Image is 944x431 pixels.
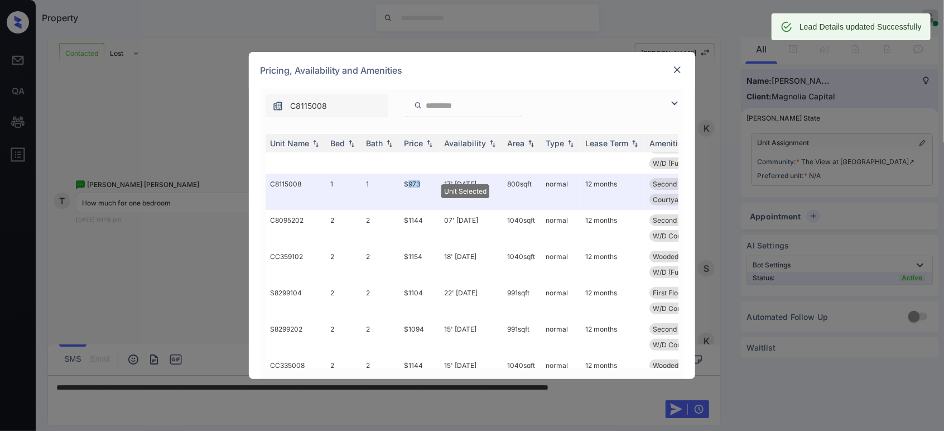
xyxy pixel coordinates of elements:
div: Price [404,138,423,148]
td: $1154 [399,246,440,282]
div: Unit Name [270,138,309,148]
td: C8115008 [266,174,326,210]
td: 2 [362,355,399,391]
td: 991 sqft [503,319,541,355]
div: Bed [330,138,345,148]
td: 1 [362,174,399,210]
td: normal [541,282,581,319]
td: 12 months [581,210,645,246]
td: 12 months [581,319,645,355]
td: $1094 [399,319,440,355]
img: sorting [487,140,498,147]
img: sorting [424,140,435,147]
td: $1149 [399,137,440,174]
td: 12 months [581,355,645,391]
td: normal [541,137,581,174]
img: icon-zuma [668,97,681,110]
img: sorting [384,140,395,147]
span: W/D Connections [653,341,708,349]
span: W/D Connections [653,232,708,240]
div: Lead Details updated Successfully [799,17,922,37]
td: CC335008 [266,355,326,391]
td: 1 [326,174,362,210]
td: 2 [326,319,362,355]
td: 12 months [581,174,645,210]
td: 2 [362,246,399,282]
td: C8095202 [266,210,326,246]
span: Second Floor [653,180,695,188]
img: close [672,64,683,75]
td: 13' [DATE] [440,137,503,174]
td: 1040 sqft [503,246,541,282]
td: 2 [326,137,362,174]
td: 2 [326,282,362,319]
td: 2 [362,282,399,319]
td: 12 months [581,282,645,319]
td: 2 [326,355,362,391]
td: 15' [DATE] [440,355,503,391]
img: sorting [629,140,640,147]
td: 2 [326,210,362,246]
div: Pricing, Availability and Amenities [249,52,695,89]
img: sorting [346,140,357,147]
img: icon-zuma [414,100,422,111]
img: sorting [526,140,537,147]
span: W/D (Full Sized... [653,268,706,276]
img: sorting [565,140,576,147]
td: normal [541,246,581,282]
td: 22' [DATE] [440,282,503,319]
td: 12 months [581,137,645,174]
div: Amenities [649,138,687,148]
span: W/D Connections [653,304,708,313]
img: icon-zuma [272,100,283,112]
td: 18' [DATE] [440,246,503,282]
span: Second Floor [653,216,695,224]
td: 2 [362,210,399,246]
span: First Floor [653,289,685,297]
td: 1040 sqft [503,137,541,174]
span: Wooded View [653,361,696,370]
div: Area [507,138,524,148]
td: S8299104 [266,282,326,319]
td: 2 [362,319,399,355]
td: $1104 [399,282,440,319]
span: C8115008 [290,100,327,112]
td: 800 sqft [503,174,541,210]
td: 2 [362,137,399,174]
td: normal [541,174,581,210]
span: Courtyard view [653,195,702,204]
td: 17' [DATE] [440,174,503,210]
td: 07' [DATE] [440,210,503,246]
td: 2 [326,246,362,282]
td: 12 months [581,246,645,282]
td: normal [541,210,581,246]
td: 991 sqft [503,282,541,319]
div: Type [546,138,564,148]
td: 1040 sqft [503,210,541,246]
td: 15' [DATE] [440,319,503,355]
div: Bath [366,138,383,148]
td: CC359102 [266,246,326,282]
img: sorting [310,140,321,147]
span: Second Floor [653,325,695,333]
td: $1144 [399,355,440,391]
div: Lease Term [585,138,628,148]
div: Availability [444,138,486,148]
span: W/D (Full Sized... [653,159,706,167]
td: SL265302 [266,137,326,174]
td: $973 [399,174,440,210]
td: $1144 [399,210,440,246]
span: Wooded View [653,252,696,261]
td: 1040 sqft [503,355,541,391]
td: S8299202 [266,319,326,355]
td: normal [541,355,581,391]
td: normal [541,319,581,355]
